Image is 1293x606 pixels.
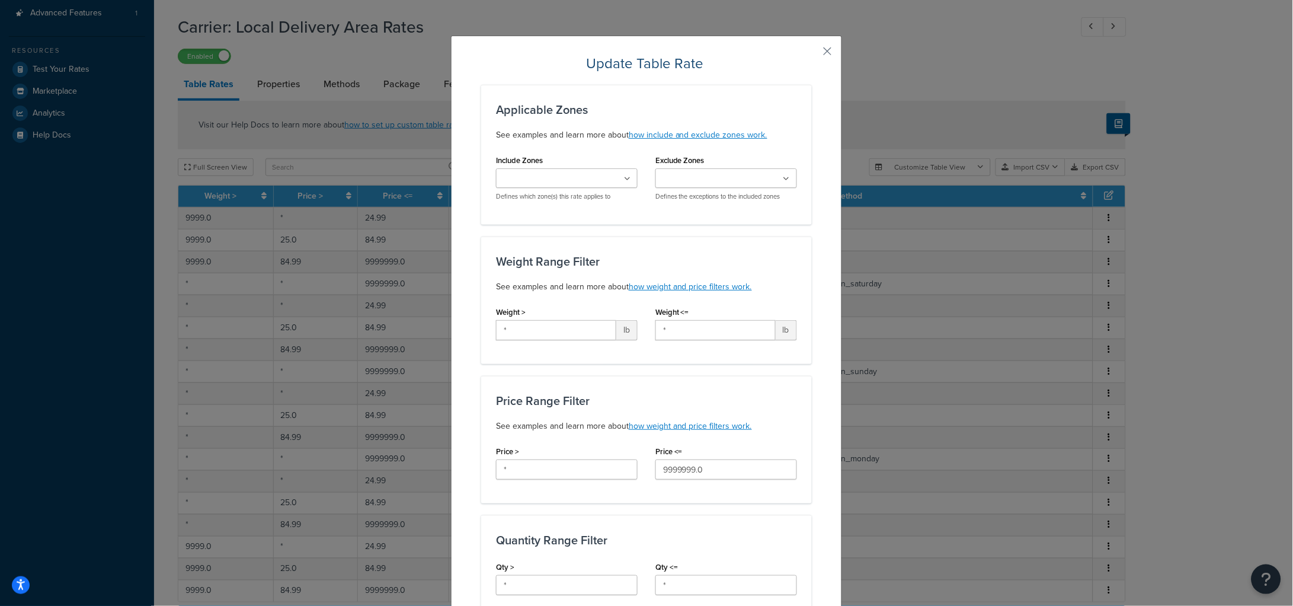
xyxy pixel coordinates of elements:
[616,320,638,340] span: lb
[496,192,638,201] p: Defines which zone(s) this rate applies to
[496,419,797,433] p: See examples and learn more about
[496,103,797,116] h3: Applicable Zones
[481,54,812,73] h2: Update Table Rate
[655,156,705,165] label: Exclude Zones
[629,129,767,141] a: how include and exclude zones work.
[496,308,526,317] label: Weight >
[496,394,797,407] h3: Price Range Filter
[496,128,797,142] p: See examples and learn more about
[496,534,797,547] h3: Quantity Range Filter
[496,156,543,165] label: Include Zones
[655,447,683,456] label: Price <=
[496,447,519,456] label: Price >
[655,308,689,317] label: Weight <=
[496,255,797,268] h3: Weight Range Filter
[655,563,678,572] label: Qty <=
[496,280,797,294] p: See examples and learn more about
[776,320,797,340] span: lb
[629,420,752,432] a: how weight and price filters work.
[655,192,797,201] p: Defines the exceptions to the included zones
[629,280,752,293] a: how weight and price filters work.
[496,563,514,572] label: Qty >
